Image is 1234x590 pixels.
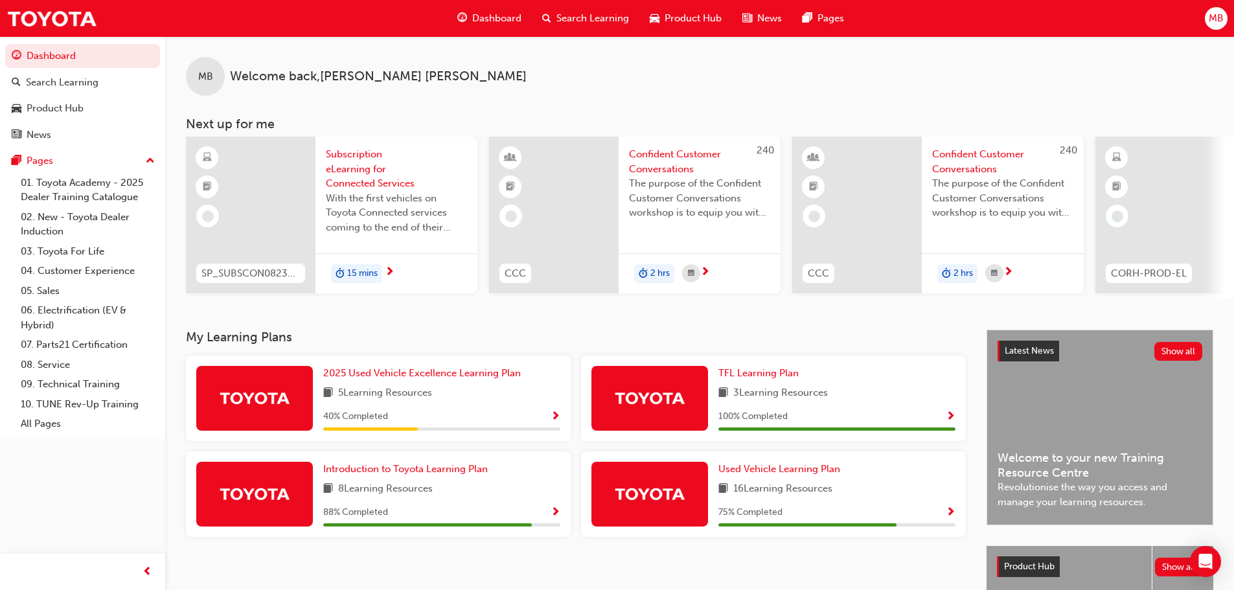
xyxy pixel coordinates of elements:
span: 100 % Completed [718,409,788,424]
a: 04. Customer Experience [16,261,160,281]
span: MB [198,69,213,84]
a: Product Hub [5,96,160,120]
span: booktick-icon [506,179,515,196]
a: pages-iconPages [792,5,854,32]
span: 5 Learning Resources [338,385,432,402]
span: CORH-PROD-EL [1111,266,1187,281]
span: 40 % Completed [323,409,388,424]
a: Latest NewsShow all [998,341,1202,361]
span: pages-icon [803,10,812,27]
button: Pages [5,149,160,173]
span: 240 [757,144,774,156]
a: 06. Electrification (EV & Hybrid) [16,301,160,335]
span: 240 [1060,144,1077,156]
span: learningRecordVerb_NONE-icon [808,210,820,222]
div: Search Learning [26,75,98,90]
a: Latest NewsShow allWelcome to your new Training Resource CentreRevolutionise the way you access a... [987,330,1213,525]
span: search-icon [12,77,21,89]
span: Product Hub [1004,561,1055,572]
span: With the first vehicles on Toyota Connected services coming to the end of their complimentary per... [326,191,467,235]
span: next-icon [700,267,710,278]
span: 3 Learning Resources [733,385,828,402]
div: Pages [27,153,53,168]
button: Show Progress [551,505,560,521]
a: car-iconProduct Hub [639,5,732,32]
a: 07. Parts21 Certification [16,335,160,355]
span: SP_SUBSCON0823_EL [201,266,300,281]
span: search-icon [542,10,551,27]
a: 10. TUNE Rev-Up Training [16,394,160,414]
span: car-icon [650,10,659,27]
a: Used Vehicle Learning Plan [718,462,845,477]
button: Show Progress [551,409,560,425]
span: news-icon [12,130,21,141]
a: 01. Toyota Academy - 2025 Dealer Training Catalogue [16,173,160,207]
span: booktick-icon [203,179,212,196]
a: 03. Toyota For Life [16,242,160,262]
button: DashboardSearch LearningProduct HubNews [5,41,160,149]
a: Introduction to Toyota Learning Plan [323,462,493,477]
img: Trak [219,387,290,409]
button: Show all [1154,342,1203,361]
span: 2 hrs [650,266,670,281]
span: Show Progress [551,507,560,519]
span: learningRecordVerb_NONE-icon [505,210,517,222]
span: duration-icon [336,266,345,282]
span: guage-icon [457,10,467,27]
span: prev-icon [143,564,152,580]
span: Confident Customer Conversations [629,147,770,176]
span: Search Learning [556,11,629,26]
a: 09. Technical Training [16,374,160,394]
a: 240CCCConfident Customer ConversationsThe purpose of the Confident Customer Conversations worksho... [489,137,781,293]
div: Open Intercom Messenger [1190,546,1221,577]
a: guage-iconDashboard [447,5,532,32]
span: learningRecordVerb_NONE-icon [1112,210,1123,222]
span: The purpose of the Confident Customer Conversations workshop is to equip you with tools to commun... [932,176,1073,220]
button: Show Progress [946,505,955,521]
span: learningResourceType_INSTRUCTOR_LED-icon [506,150,515,166]
span: The purpose of the Confident Customer Conversations workshop is to equip you with tools to commun... [629,176,770,220]
span: CCC [505,266,526,281]
a: News [5,123,160,147]
span: up-icon [146,153,155,170]
span: calendar-icon [688,266,694,282]
span: car-icon [12,103,21,115]
a: 240CCCConfident Customer ConversationsThe purpose of the Confident Customer Conversations worksho... [792,137,1084,293]
a: Dashboard [5,44,160,68]
div: Product Hub [27,101,84,116]
span: learningResourceType_ELEARNING-icon [1112,150,1121,166]
img: Trak [6,4,97,33]
span: CCC [808,266,829,281]
span: booktick-icon [809,179,818,196]
span: Show Progress [946,411,955,423]
span: Introduction to Toyota Learning Plan [323,463,488,475]
span: Show Progress [946,507,955,519]
a: All Pages [16,414,160,434]
span: Product Hub [665,11,722,26]
a: 08. Service [16,355,160,375]
span: 16 Learning Resources [733,481,832,497]
img: Trak [219,482,290,505]
a: Product HubShow all [997,556,1203,577]
span: MB [1209,11,1224,26]
span: Subscription eLearning for Connected Services [326,147,467,191]
span: book-icon [323,481,333,497]
span: book-icon [323,385,333,402]
a: TFL Learning Plan [718,366,804,381]
span: learningResourceType_ELEARNING-icon [203,150,212,166]
span: Welcome back , [PERSON_NAME] [PERSON_NAME] [230,69,527,84]
span: Dashboard [472,11,521,26]
span: learningRecordVerb_NONE-icon [202,210,214,222]
span: learningResourceType_INSTRUCTOR_LED-icon [809,150,818,166]
a: 2025 Used Vehicle Excellence Learning Plan [323,366,526,381]
span: guage-icon [12,51,21,62]
span: Latest News [1005,345,1054,356]
h3: Next up for me [165,117,1234,131]
span: 88 % Completed [323,505,388,520]
a: 02. New - Toyota Dealer Induction [16,207,160,242]
span: pages-icon [12,155,21,167]
h3: My Learning Plans [186,330,966,345]
span: booktick-icon [1112,179,1121,196]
